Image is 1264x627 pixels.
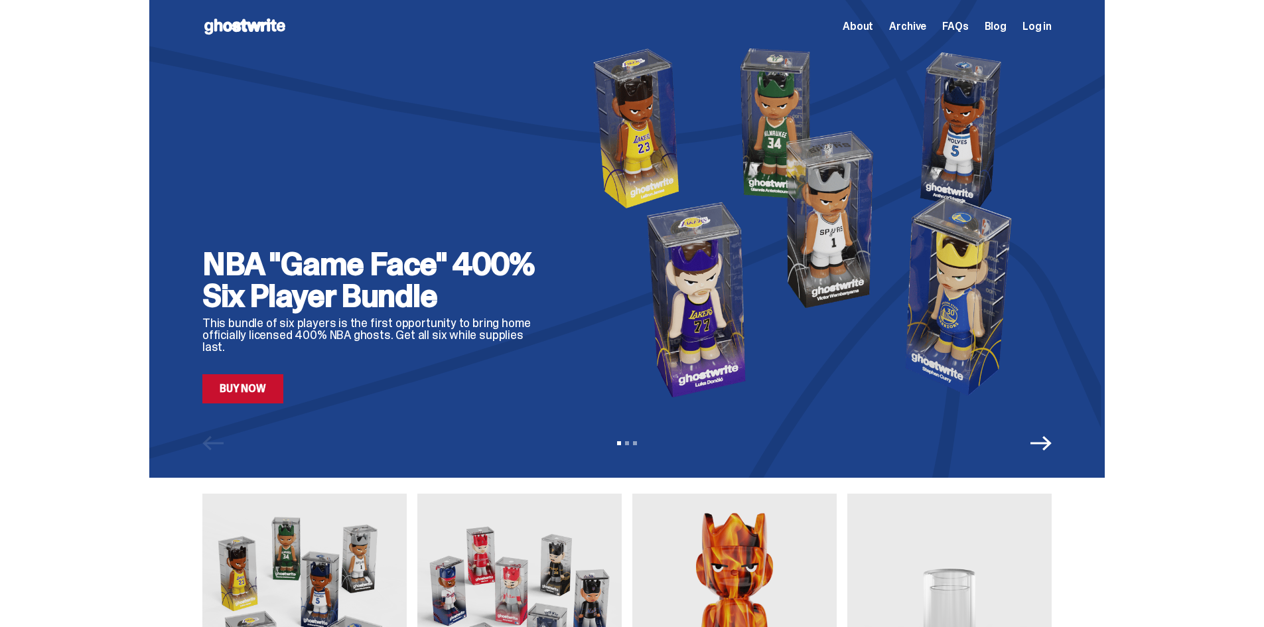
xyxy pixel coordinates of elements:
[617,441,621,445] button: View slide 1
[1022,21,1052,32] a: Log in
[942,21,968,32] a: FAQs
[202,374,283,403] a: Buy Now
[633,441,637,445] button: View slide 3
[202,317,547,353] p: This bundle of six players is the first opportunity to bring home officially licensed 400% NBA gh...
[889,21,926,32] a: Archive
[843,21,873,32] a: About
[985,21,1007,32] a: Blog
[569,41,1052,403] img: NBA "Game Face" 400% Six Player Bundle
[1030,433,1052,454] button: Next
[625,441,629,445] button: View slide 2
[202,248,547,312] h2: NBA "Game Face" 400% Six Player Bundle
